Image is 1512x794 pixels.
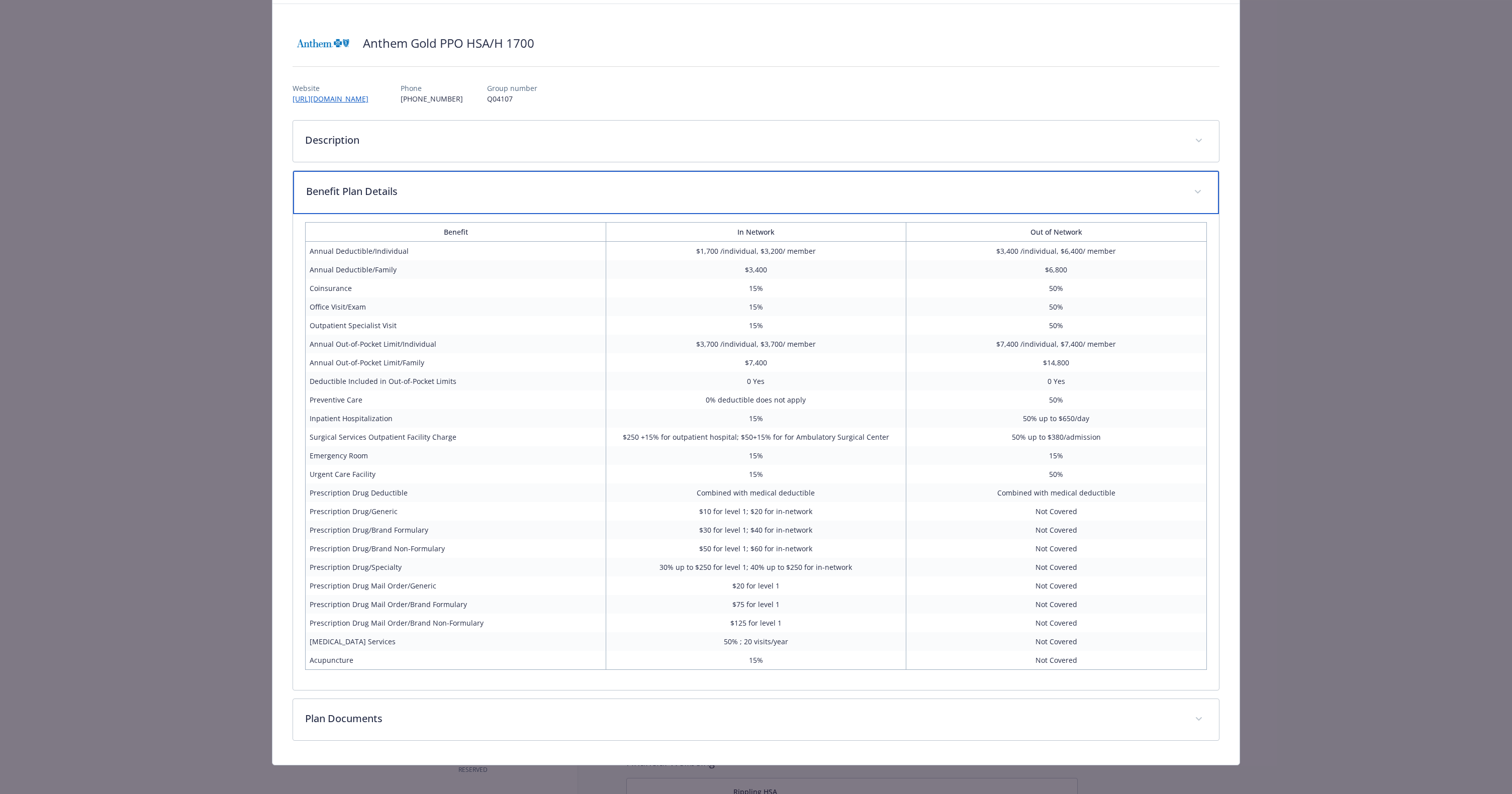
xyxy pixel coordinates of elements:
[906,483,1206,502] td: Combined with medical deductible
[293,171,1218,214] div: Benefit Plan Details
[293,699,1218,740] div: Plan Documents
[487,83,537,93] p: Group number
[906,390,1206,409] td: 50%
[305,711,1182,726] p: Plan Documents
[606,409,906,428] td: 15%
[606,297,906,316] td: 15%
[363,35,534,52] h2: Anthem Gold PPO HSA/H 1700
[906,335,1206,353] td: $7,400 /individual, $7,400/ member
[606,595,906,614] td: $75 for level 1
[606,502,906,521] td: $10 for level 1; $20 for in-network
[906,297,1206,316] td: 50%
[906,595,1206,614] td: Not Covered
[293,28,353,58] img: Anthem Blue Cross
[906,279,1206,297] td: 50%
[293,214,1218,690] div: Benefit Plan Details
[606,558,906,576] td: 30% up to $250 for level 1; 40% up to $250 for in-network
[306,483,606,502] td: Prescription Drug Deductible
[906,651,1206,670] td: Not Covered
[306,446,606,465] td: Emergency Room
[306,428,606,446] td: Surgical Services Outpatient Facility Charge
[606,372,906,390] td: 0 Yes
[306,242,606,261] td: Annual Deductible/Individual
[606,428,906,446] td: $250 +15% for outpatient hospital; $50+15% for for Ambulatory Surgical Center
[306,335,606,353] td: Annual Out-of-Pocket Limit/Individual
[906,260,1206,279] td: $6,800
[293,94,376,104] a: [URL][DOMAIN_NAME]
[293,121,1218,162] div: Description
[305,133,1182,148] p: Description
[606,242,906,261] td: $1,700 /individual, $3,200/ member
[906,242,1206,261] td: $3,400 /individual, $6,400/ member
[306,316,606,335] td: Outpatient Specialist Visit
[401,93,463,104] p: [PHONE_NUMBER]
[606,651,906,670] td: 15%
[606,576,906,595] td: $20 for level 1
[306,372,606,390] td: Deductible Included in Out-of-Pocket Limits
[606,539,906,558] td: $50 for level 1; $60 for in-network
[906,465,1206,483] td: 50%
[906,409,1206,428] td: 50% up to $650/day
[306,297,606,316] td: Office Visit/Exam
[906,353,1206,372] td: $14,800
[906,576,1206,595] td: Not Covered
[606,390,906,409] td: 0% deductible does not apply
[606,521,906,539] td: $30 for level 1; $40 for in-network
[906,316,1206,335] td: 50%
[306,353,606,372] td: Annual Out-of-Pocket Limit/Family
[906,632,1206,651] td: Not Covered
[306,595,606,614] td: Prescription Drug Mail Order/Brand Formulary
[906,539,1206,558] td: Not Covered
[306,409,606,428] td: Inpatient Hospitalization
[606,614,906,632] td: $125 for level 1
[606,223,906,242] th: In Network
[606,632,906,651] td: 50% ; 20 visits/year
[906,372,1206,390] td: 0 Yes
[606,465,906,483] td: 15%
[306,465,606,483] td: Urgent Care Facility
[306,279,606,297] td: Coinsurance
[306,223,606,242] th: Benefit
[306,260,606,279] td: Annual Deductible/Family
[906,614,1206,632] td: Not Covered
[306,502,606,521] td: Prescription Drug/Generic
[606,446,906,465] td: 15%
[606,483,906,502] td: Combined with medical deductible
[906,428,1206,446] td: 50% up to $380/admission
[906,223,1206,242] th: Out of Network
[306,390,606,409] td: Preventive Care
[306,184,1181,199] p: Benefit Plan Details
[306,651,606,670] td: Acupuncture
[293,83,376,93] p: Website
[906,446,1206,465] td: 15%
[306,558,606,576] td: Prescription Drug/Specialty
[606,335,906,353] td: $3,700 /individual, $3,700/ member
[306,614,606,632] td: Prescription Drug Mail Order/Brand Non-Formulary
[906,558,1206,576] td: Not Covered
[906,502,1206,521] td: Not Covered
[306,576,606,595] td: Prescription Drug Mail Order/Generic
[906,521,1206,539] td: Not Covered
[306,521,606,539] td: Prescription Drug/Brand Formulary
[606,353,906,372] td: $7,400
[606,279,906,297] td: 15%
[606,260,906,279] td: $3,400
[606,316,906,335] td: 15%
[306,632,606,651] td: [MEDICAL_DATA] Services
[306,539,606,558] td: Prescription Drug/Brand Non-Formulary
[487,93,537,104] p: Q04107
[401,83,463,93] p: Phone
